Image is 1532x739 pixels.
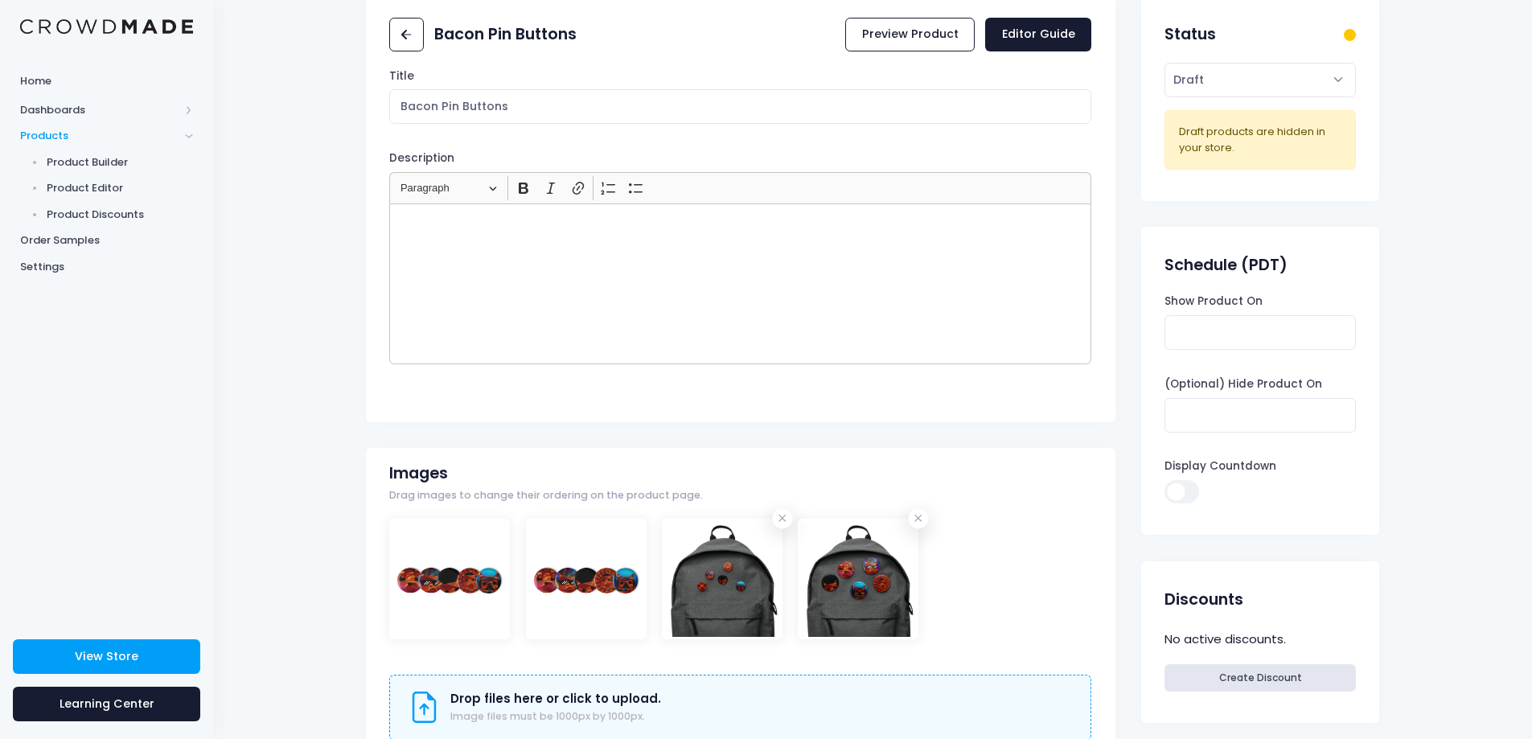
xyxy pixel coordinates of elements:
label: Description [389,150,454,166]
h2: Discounts [1164,590,1243,609]
span: View Store [75,648,138,664]
span: Home [20,73,193,89]
h3: Drop files here or click to upload. [450,692,661,706]
span: Learning Center [60,696,154,712]
a: View Store [13,639,200,674]
span: Order Samples [20,232,193,248]
div: Editor toolbar [389,172,1091,203]
h2: Status [1164,25,1216,43]
span: Paragraph [400,179,484,198]
a: Editor Guide [985,18,1091,52]
label: Display Countdown [1164,458,1276,474]
label: (Optional) Hide Product On [1164,376,1322,392]
button: Paragraph [393,176,504,201]
label: Title [389,68,414,84]
a: Preview Product [845,18,975,52]
span: Image files must be 1000px by 1000px. [450,709,645,723]
a: Create Discount [1164,664,1355,692]
span: Dashboards [20,102,179,118]
span: Product Builder [47,154,194,170]
span: Product Discounts [47,207,194,223]
h2: Bacon Pin Buttons [434,25,577,43]
span: Drag images to change their ordering on the product page. [389,488,703,503]
a: Learning Center [13,687,200,721]
div: Draft products are hidden in your store. [1179,124,1342,155]
div: No active discounts. [1164,628,1355,651]
div: Rich Text Editor, main [389,203,1091,364]
span: Products [20,128,179,144]
span: Settings [20,259,193,275]
img: Logo [20,19,193,35]
h2: Images [389,464,448,482]
span: Product Editor [47,180,194,196]
label: Show Product On [1164,294,1263,310]
h2: Schedule (PDT) [1164,256,1288,274]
